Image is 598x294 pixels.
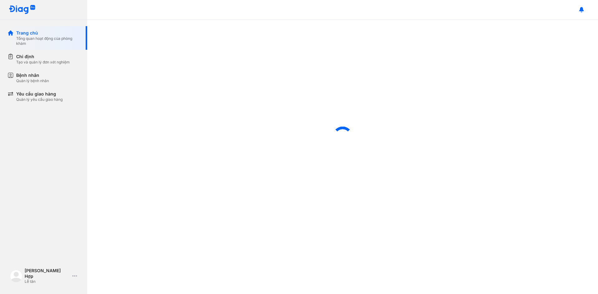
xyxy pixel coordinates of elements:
[9,5,36,15] img: logo
[16,60,70,65] div: Tạo và quản lý đơn xét nghiệm
[25,268,70,279] div: [PERSON_NAME] Hợp
[10,270,22,282] img: logo
[16,97,63,102] div: Quản lý yêu cầu giao hàng
[16,54,70,60] div: Chỉ định
[16,72,49,78] div: Bệnh nhân
[25,279,70,284] div: Lễ tân
[16,36,80,46] div: Tổng quan hoạt động của phòng khám
[16,78,49,83] div: Quản lý bệnh nhân
[16,91,63,97] div: Yêu cầu giao hàng
[16,30,80,36] div: Trang chủ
